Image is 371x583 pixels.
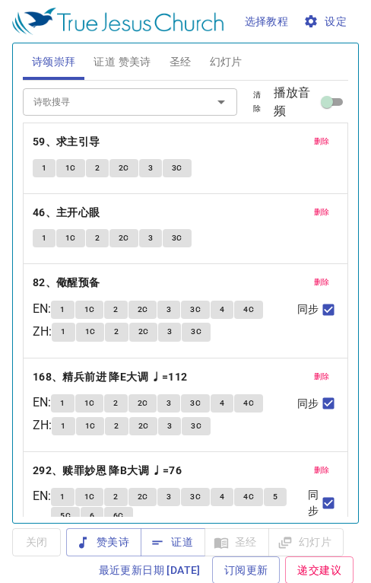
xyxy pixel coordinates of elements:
[12,8,224,35] img: True Jesus Church
[85,419,96,433] span: 1C
[172,231,182,245] span: 3C
[104,488,127,506] button: 2
[249,88,264,116] span: 清除
[170,53,192,72] span: 圣经
[240,86,273,118] button: 清除
[138,303,148,317] span: 2C
[104,394,127,413] button: 2
[52,417,75,435] button: 1
[128,301,157,319] button: 2C
[51,301,74,319] button: 1
[264,488,287,506] button: 5
[158,323,181,341] button: 3
[33,159,55,177] button: 1
[75,394,104,413] button: 1C
[113,509,124,523] span: 6C
[81,507,103,525] button: 6
[190,397,201,410] span: 3C
[314,276,330,289] span: 删除
[181,488,210,506] button: 3C
[95,231,100,245] span: 2
[52,323,75,341] button: 1
[33,273,103,292] button: 82、儆醒预备
[220,490,224,504] span: 4
[139,159,162,177] button: 3
[220,303,224,317] span: 4
[305,132,339,151] button: 删除
[163,159,192,177] button: 3C
[60,303,65,317] span: 1
[234,301,263,319] button: 4C
[210,53,243,72] span: 幻灯片
[56,159,85,177] button: 1C
[166,397,171,410] span: 3
[153,533,193,552] span: 证道
[314,135,330,148] span: 删除
[245,12,289,31] span: 选择教程
[90,509,94,523] span: 6
[306,12,347,31] span: 设定
[181,301,210,319] button: 3C
[243,303,254,317] span: 4C
[211,301,233,319] button: 4
[139,229,162,247] button: 3
[76,323,105,341] button: 1C
[172,161,182,175] span: 3C
[297,301,319,317] span: 同步
[86,159,109,177] button: 2
[305,368,339,386] button: 删除
[224,561,268,580] span: 订阅更新
[166,303,171,317] span: 3
[191,419,201,433] span: 3C
[104,301,127,319] button: 2
[234,488,263,506] button: 4C
[33,273,100,292] b: 82、儆醒预备
[274,84,319,120] span: 播放音频
[114,419,119,433] span: 2
[65,161,76,175] span: 1C
[211,488,233,506] button: 4
[308,487,319,519] span: 同步
[61,419,65,433] span: 1
[33,300,51,318] p: EN :
[113,490,118,504] span: 2
[99,561,201,580] span: 最近更新日期 [DATE]
[95,161,100,175] span: 2
[84,397,95,410] span: 1C
[314,464,330,477] span: 删除
[105,323,128,341] button: 2
[305,461,339,479] button: 删除
[33,229,55,247] button: 1
[119,231,129,245] span: 2C
[191,325,201,339] span: 3C
[138,397,148,410] span: 2C
[138,325,149,339] span: 2C
[60,397,65,410] span: 1
[166,490,171,504] span: 3
[33,487,51,505] p: EN :
[104,507,133,525] button: 6C
[239,8,295,36] button: 选择教程
[234,394,263,413] button: 4C
[314,370,330,384] span: 删除
[85,325,96,339] span: 1C
[167,325,172,339] span: 3
[129,417,158,435] button: 2C
[300,8,353,36] button: 设定
[129,323,158,341] button: 2C
[113,397,118,410] span: 2
[314,205,330,219] span: 删除
[163,229,192,247] button: 3C
[33,132,100,151] b: 59、求主引导
[60,490,65,504] span: 1
[42,231,46,245] span: 1
[157,488,180,506] button: 3
[211,91,232,113] button: Open
[128,394,157,413] button: 2C
[84,490,95,504] span: 1C
[76,417,105,435] button: 1C
[167,419,172,433] span: 3
[56,229,85,247] button: 1C
[33,416,52,435] p: ZH :
[138,419,149,433] span: 2C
